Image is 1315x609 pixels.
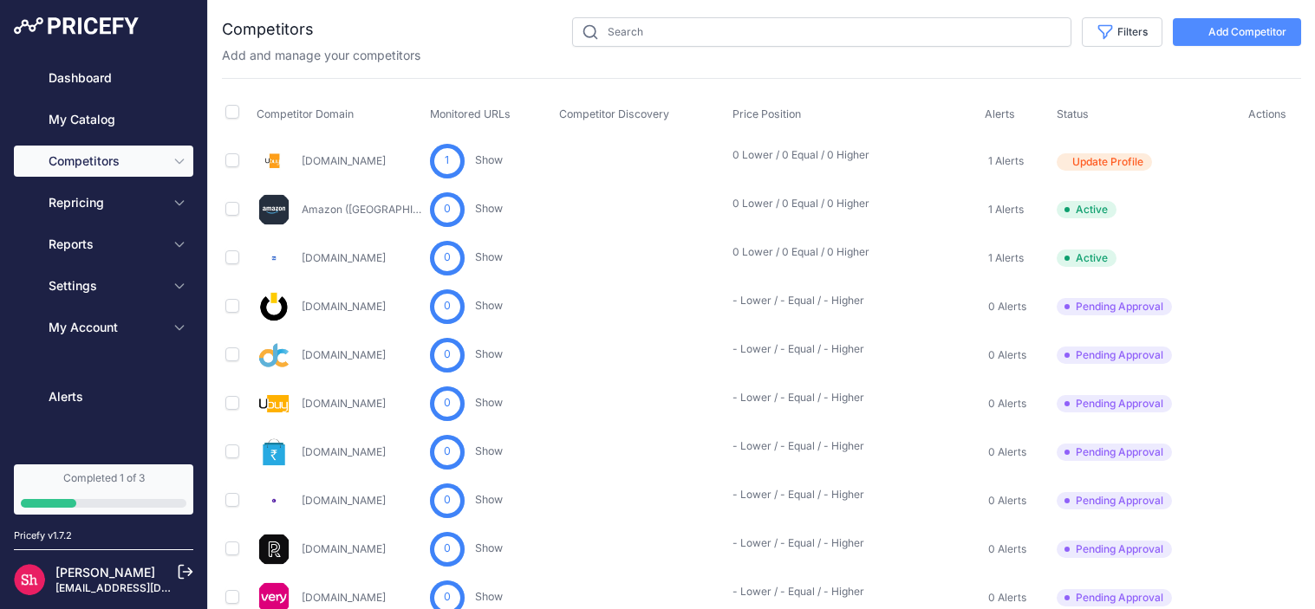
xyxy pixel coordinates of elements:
a: Show [475,250,503,263]
a: [DOMAIN_NAME] [302,542,386,555]
span: My Account [49,319,162,336]
span: Alerts [985,107,1015,120]
p: - Lower / - Equal / - Higher [732,391,843,405]
img: Pricefy Logo [14,17,139,35]
span: Actions [1248,107,1286,120]
span: 0 [444,395,451,411]
p: - Lower / - Equal / - Higher [732,585,843,599]
a: Show [475,493,503,506]
span: 0 [444,444,451,460]
div: Pricefy v1.7.2 [14,528,72,543]
p: 0 Lower / 0 Equal / 0 Higher [732,148,843,162]
span: 1 Alerts [988,251,1024,265]
a: Show [475,347,503,360]
a: 1 Alerts [985,201,1024,218]
span: 0 [444,347,451,363]
h2: Competitors [222,17,314,42]
a: Show [475,153,503,166]
span: 0 Alerts [988,397,1026,411]
span: Active [1057,249,1116,267]
span: Status [1057,107,1089,120]
span: 0 Alerts [988,494,1026,508]
span: Pending Approval [1057,298,1172,315]
a: Dashboard [14,62,193,94]
span: 1 [445,152,449,169]
span: Active [1057,201,1116,218]
span: Update Profile [1072,155,1143,169]
span: 0 Alerts [988,542,1026,556]
button: Competitors [14,146,193,177]
a: [DOMAIN_NAME] [302,397,386,410]
a: Update Profile [1057,151,1231,171]
span: 0 [444,298,451,314]
span: Pending Approval [1057,492,1172,509]
a: Show [475,299,503,312]
a: Completed 1 of 3 [14,464,193,515]
a: [PERSON_NAME] [55,565,155,580]
nav: Sidebar [14,62,193,478]
a: My Catalog [14,104,193,135]
a: [EMAIL_ADDRESS][DOMAIN_NAME] [55,581,237,594]
span: 0 [444,249,451,266]
a: [DOMAIN_NAME] [302,154,386,167]
span: 0 Alerts [988,591,1026,605]
a: [DOMAIN_NAME] [302,445,386,458]
a: 1 Alerts [985,249,1024,267]
span: Pending Approval [1057,444,1172,461]
p: - Lower / - Equal / - Higher [732,439,843,453]
a: [DOMAIN_NAME] [302,348,386,361]
span: Competitor Discovery [559,107,669,120]
span: 0 Alerts [988,445,1026,459]
a: Suggest a feature [14,447,193,478]
a: Show [475,396,503,409]
p: - Lower / - Equal / - Higher [732,488,843,502]
button: Repricing [14,187,193,218]
p: - Lower / - Equal / - Higher [732,536,843,550]
button: Add Competitor [1173,18,1301,46]
span: Competitors [49,152,162,170]
div: Completed 1 of 3 [21,471,186,485]
p: 0 Lower / 0 Equal / 0 Higher [732,197,843,211]
span: Monitored URLs [430,107,511,120]
span: Pending Approval [1057,347,1172,364]
span: 0 Alerts [988,300,1026,314]
p: 0 Lower / 0 Equal / 0 Higher [732,245,843,259]
a: 1 Alerts [985,152,1024,170]
a: [DOMAIN_NAME] [302,300,386,313]
span: Reports [49,236,162,253]
button: Filters [1082,17,1162,47]
span: 0 [444,541,451,557]
a: [DOMAIN_NAME] [302,494,386,507]
a: Alerts [14,381,193,412]
span: Pending Approval [1057,395,1172,412]
a: [DOMAIN_NAME] [302,251,386,264]
span: 0 [444,492,451,509]
a: Show [475,444,503,457]
button: Settings [14,270,193,301]
a: Show [475,590,503,603]
span: 1 Alerts [988,154,1024,168]
a: Show [475,541,503,554]
span: Competitor Domain [257,107,354,120]
span: 1 Alerts [988,203,1024,217]
input: Search [572,17,1071,47]
span: 0 [444,201,451,217]
p: - Lower / - Equal / - Higher [732,342,843,356]
span: Price Position [732,107,801,120]
span: Pending Approval [1057,541,1172,558]
span: 0 [444,589,451,606]
button: Reports [14,229,193,260]
a: Amazon ([GEOGRAPHIC_DATA]) [302,203,459,216]
span: 0 Alerts [988,348,1026,362]
span: Repricing [49,194,162,211]
p: - Lower / - Equal / - Higher [732,294,843,308]
span: Pending Approval [1057,589,1172,606]
a: [DOMAIN_NAME] [302,591,386,604]
span: Settings [49,277,162,295]
p: Add and manage your competitors [222,47,420,64]
a: Show [475,202,503,215]
button: My Account [14,312,193,343]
